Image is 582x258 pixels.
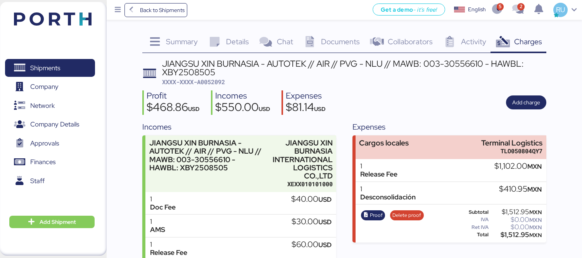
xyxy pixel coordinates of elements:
div: Release Fee [150,249,187,257]
span: USD [318,218,332,226]
span: Shipments [30,62,60,74]
span: MXN [529,224,542,231]
div: Incomes [142,121,336,133]
button: Add charge [506,95,546,109]
span: USD [188,105,200,113]
span: Details [226,36,249,47]
a: Network [5,97,95,114]
div: Doc Fee [150,203,176,211]
a: Back to Shipments [124,3,188,17]
button: Menu [111,3,124,17]
span: Summary [166,36,198,47]
span: Company Details [30,119,79,130]
div: Cargos locales [359,139,409,147]
div: 1 [150,218,165,226]
a: Shipments [5,59,95,77]
div: Release Fee [360,170,397,178]
div: 1 [150,195,176,203]
span: USD [318,195,332,204]
a: Approvals [5,134,95,152]
div: $0.00 [490,224,542,230]
div: TLO050804QY7 [481,147,542,155]
button: Delete proof [390,210,424,220]
div: JIANGSU XIN BURNASIA INTERNATIONAL LOGISTICS CO.,LTD [266,139,333,180]
div: 1 [150,241,187,249]
span: MXN [527,162,542,171]
div: $40.00 [291,195,332,204]
span: Network [30,100,55,111]
span: Proof [370,211,383,220]
div: XEXX010101000 [266,180,333,188]
span: Add Shipment [40,217,76,227]
div: $468.86 [147,102,200,115]
div: $410.95 [499,185,542,194]
span: RU [556,5,565,15]
button: Add Shipment [9,216,95,228]
div: $0.00 [490,217,542,223]
span: Collaborators [388,36,433,47]
span: Company [30,81,59,92]
div: Ret IVA [458,225,489,230]
div: $550.00 [215,102,270,115]
a: Company Details [5,116,95,133]
span: Activity [461,36,486,47]
button: Proof [361,210,385,220]
div: Subtotal [458,210,489,215]
span: Staff [30,175,45,187]
div: $1,512.95 [490,232,542,238]
div: Total [458,232,489,237]
a: Staff [5,172,95,190]
span: Delete proof [392,211,421,220]
div: 1 [360,185,416,193]
span: USD [318,241,332,249]
div: $60.00 [292,241,332,249]
a: Finances [5,153,95,171]
a: Company [5,78,95,96]
span: MXN [529,232,542,239]
span: Add charge [512,98,540,107]
span: MXN [529,209,542,216]
span: XXXX-XXXX-A0052092 [162,78,225,86]
span: Charges [514,36,542,47]
div: $1,512.95 [490,209,542,215]
div: JIANGSU XIN BURNASIA - AUTOTEK // AIR // PVG - NLU // MAWB: 003-30556610 - HAWBL: XBY2508505 [162,59,546,77]
div: Terminal Logistics [481,139,542,147]
div: $30.00 [292,218,332,226]
div: $1,102.00 [494,162,542,171]
div: English [468,5,486,14]
div: 1 [360,162,397,170]
div: AMS [150,226,165,234]
div: Profit [147,90,200,102]
div: Expenses [286,90,326,102]
div: IVA [458,217,489,222]
span: MXN [527,185,542,194]
div: $81.14 [286,102,326,115]
div: Incomes [215,90,270,102]
span: Documents [321,36,360,47]
span: MXN [529,216,542,223]
span: USD [314,105,326,113]
span: Approvals [30,138,59,149]
span: USD [259,105,270,113]
span: Chat [277,36,293,47]
div: JIANGSU XIN BURNASIA - AUTOTEK // AIR // PVG - NLU // MAWB: 003-30556610 - HAWBL: XBY2508505 [149,139,263,172]
div: Desconsolidación [360,193,416,201]
span: Finances [30,156,55,168]
div: Expenses [352,121,546,133]
span: Back to Shipments [140,5,185,15]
